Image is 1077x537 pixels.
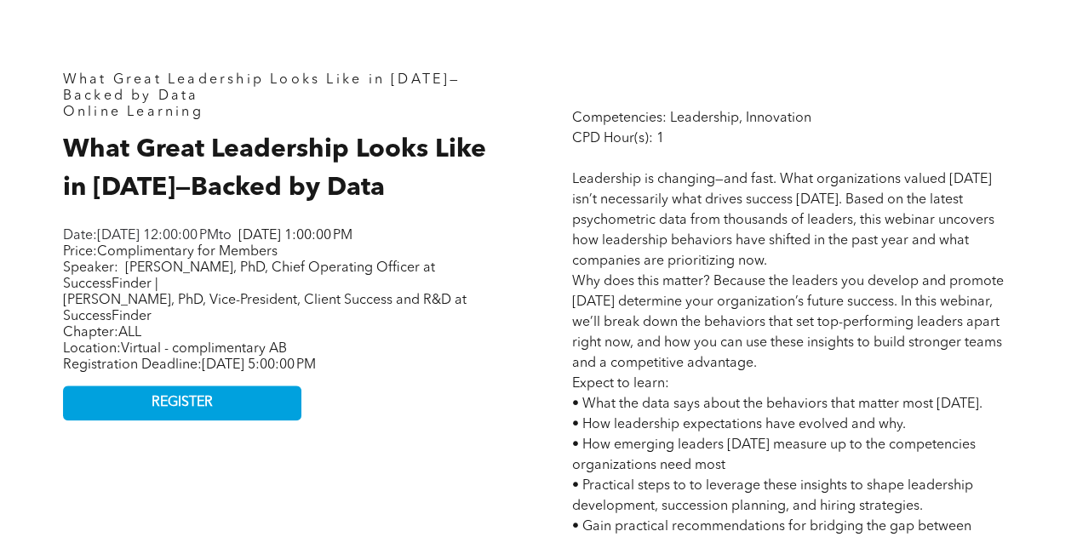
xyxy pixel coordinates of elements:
span: [PERSON_NAME], PhD, Chief Operating Officer at SuccessFinder | [PERSON_NAME], PhD, Vice-President... [63,261,467,323]
a: REGISTER [63,386,301,420]
span: What Great Leadership Looks Like in [DATE]—Backed by Data [63,73,461,103]
span: [DATE] 5:00:00 PM [202,358,316,372]
span: Virtual - complimentary AB [121,342,287,356]
span: Complimentary for Members [97,245,278,259]
span: [DATE] 1:00:00 PM [238,229,352,243]
span: Price: [63,245,278,259]
span: [DATE] 12:00:00 PM [97,229,219,243]
span: What Great Leadership Looks Like in [DATE]—Backed by Data [63,137,486,201]
span: REGISTER [152,395,213,411]
span: Date: to [63,229,232,243]
span: Chapter: [63,326,141,340]
span: Location: Registration Deadline: [63,342,316,372]
span: Online Learning [63,106,203,119]
span: ALL [118,326,141,340]
span: Speaker: [63,261,118,275]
